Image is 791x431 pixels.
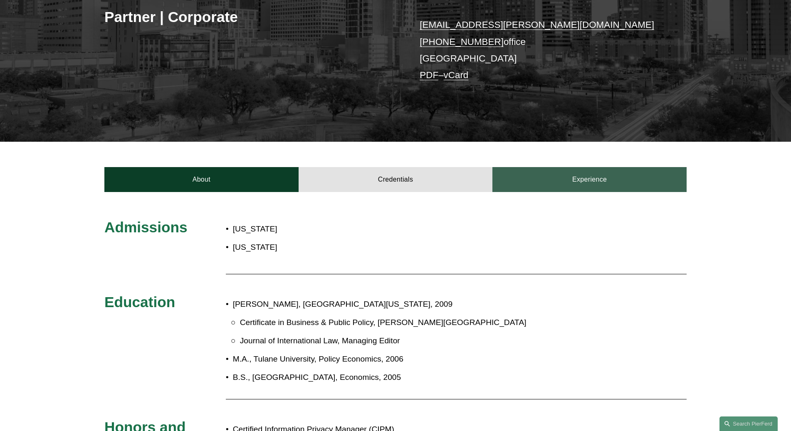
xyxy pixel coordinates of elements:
[719,416,778,431] a: Search this site
[299,167,493,192] a: Credentials
[492,167,687,192] a: Experience
[233,352,614,367] p: M.A., Tulane University, Policy Economics, 2006
[104,167,299,192] a: About
[444,70,469,80] a: vCard
[420,17,662,84] p: office [GEOGRAPHIC_DATA] –
[420,37,504,47] a: [PHONE_NUMBER]
[233,297,614,312] p: [PERSON_NAME], [GEOGRAPHIC_DATA][US_STATE], 2009
[233,370,614,385] p: B.S., [GEOGRAPHIC_DATA], Economics, 2005
[104,8,395,26] h3: Partner | Corporate
[233,240,444,255] p: [US_STATE]
[420,70,438,80] a: PDF
[104,219,187,235] span: Admissions
[420,20,654,30] a: [EMAIL_ADDRESS][PERSON_NAME][DOMAIN_NAME]
[233,222,444,236] p: [US_STATE]
[104,294,175,310] span: Education
[240,334,614,348] p: Journal of International Law, Managing Editor
[240,315,614,330] p: Certificate in Business & Public Policy, [PERSON_NAME][GEOGRAPHIC_DATA]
